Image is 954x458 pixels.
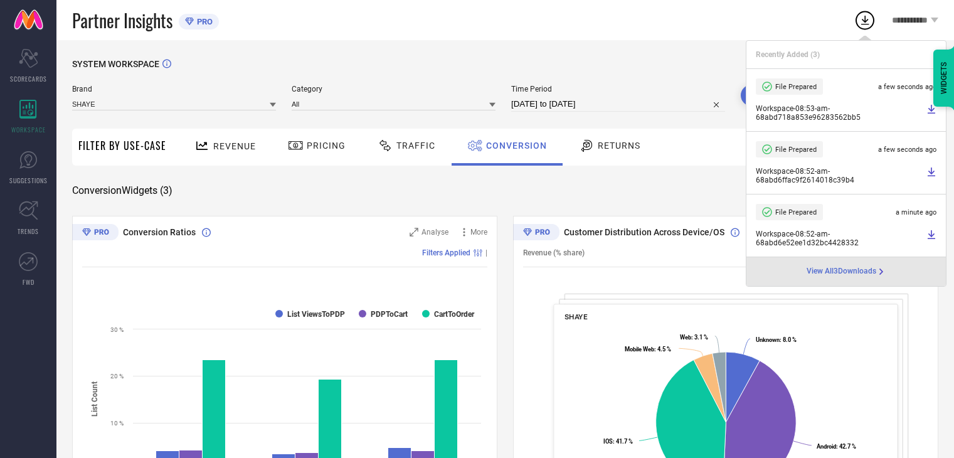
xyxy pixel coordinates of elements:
[72,59,159,69] span: SYSTEM WORKSPACE
[110,373,124,380] text: 20 %
[287,310,345,319] text: List ViewsToPDP
[625,346,671,353] text: : 4.5 %
[194,17,213,26] span: PRO
[72,184,172,197] span: Conversion Widgets ( 3 )
[422,248,470,257] span: Filters Applied
[410,228,418,237] svg: Zoom
[603,438,613,445] tspan: IOS
[434,310,475,319] text: CartToOrder
[511,97,725,112] input: Select time period
[878,83,936,91] span: a few seconds ago
[756,230,923,247] span: Workspace - 08:52-am - 68abd6e52ee1d32bc4428332
[603,438,633,445] text: : 41.7 %
[123,227,196,237] span: Conversion Ratios
[396,141,435,151] span: Traffic
[775,208,817,216] span: File Prepared
[78,138,166,153] span: Filter By Use-Case
[854,9,876,31] div: Open download list
[807,267,886,277] div: Open download page
[564,312,588,321] span: SHAYE
[680,334,708,341] text: : 3.1 %
[213,141,256,151] span: Revenue
[485,248,487,257] span: |
[292,85,496,93] span: Category
[511,85,725,93] span: Time Period
[72,85,276,93] span: Brand
[10,74,47,83] span: SCORECARDS
[72,224,119,243] div: Premium
[756,336,780,343] tspan: Unknown
[625,346,654,353] tspan: Mobile Web
[896,208,936,216] span: a minute ago
[775,146,817,154] span: File Prepared
[307,141,346,151] span: Pricing
[807,267,876,277] span: View All 3 Downloads
[110,326,124,333] text: 30 %
[926,230,936,247] a: Download
[926,104,936,122] a: Download
[756,336,797,343] text: : 8.0 %
[878,146,936,154] span: a few seconds ago
[926,167,936,184] a: Download
[18,226,39,236] span: TRENDS
[817,443,856,450] text: : 42.7 %
[756,104,923,122] span: Workspace - 08:53-am - 68abd718a853e96283562bb5
[23,277,34,287] span: FWD
[680,334,691,341] tspan: Web
[756,167,923,184] span: Workspace - 08:52-am - 68abd6ffac9f2614018c39b4
[486,141,547,151] span: Conversion
[421,228,448,237] span: Analyse
[564,227,724,237] span: Customer Distribution Across Device/OS
[817,443,836,450] tspan: Android
[470,228,487,237] span: More
[807,267,886,277] a: View All3Downloads
[110,420,124,427] text: 10 %
[741,85,808,106] button: Search
[598,141,640,151] span: Returns
[90,381,99,417] tspan: List Count
[775,83,817,91] span: File Prepared
[9,176,48,185] span: SUGGESTIONS
[11,125,46,134] span: WORKSPACE
[523,248,585,257] span: Revenue (% share)
[371,310,408,319] text: PDPToCart
[72,8,172,33] span: Partner Insights
[756,50,820,59] span: Recently Added ( 3 )
[513,224,559,243] div: Premium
